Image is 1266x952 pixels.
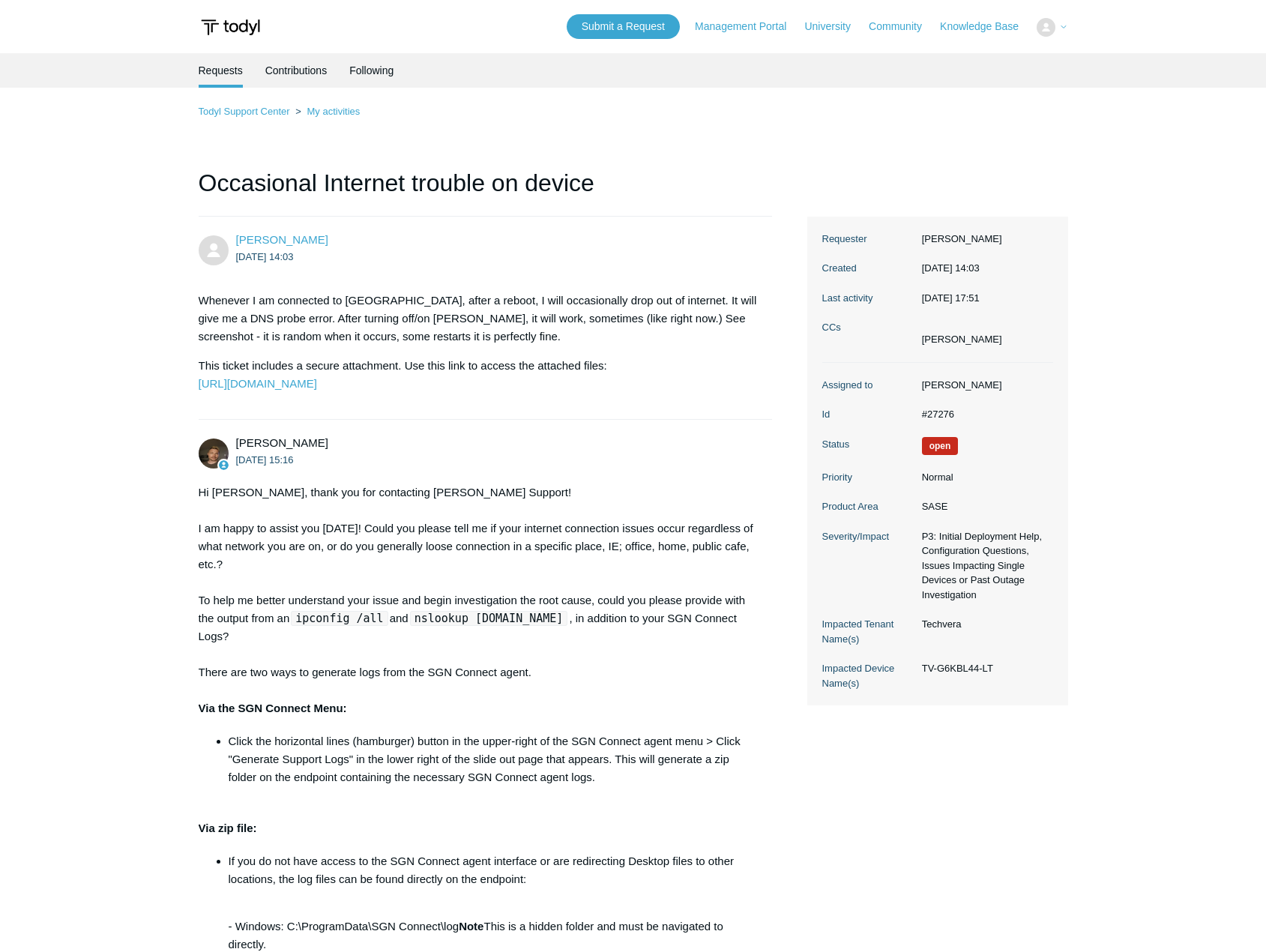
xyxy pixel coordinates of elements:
dd: [PERSON_NAME] [914,378,1053,393]
dt: Assigned to [822,378,914,393]
span: Andy Paull [236,436,328,449]
img: Todyl Support Center Help Center home page [199,13,262,41]
dd: P3: Initial Deployment Help, Configuration Questions, Issues Impacting Single Devices or Past Out... [914,529,1053,603]
a: [URL][DOMAIN_NAME] [199,377,317,390]
strong: Note [459,920,483,933]
p: This ticket includes a secure attachment. Use this link to access the attached files: [199,357,758,393]
strong: Via the SGN Connect Menu: [199,702,347,714]
dt: Status [822,437,914,452]
span: Mitchell Glover [236,233,328,246]
time: 2025-08-11T14:03:46Z [236,251,294,262]
dt: Id [822,407,914,422]
dt: Product Area [822,499,914,514]
time: 2025-08-11T15:16:37Z [236,454,294,466]
time: 2025-08-20T17:51:46+00:00 [922,292,980,304]
dt: Impacted Device Name(s) [822,661,914,690]
li: Todyl Support Center [199,106,293,117]
li: Requests [199,53,243,88]
a: [PERSON_NAME] [236,233,328,246]
dd: #27276 [914,407,1053,422]
dt: Requester [822,232,914,247]
a: University [804,19,865,34]
a: Community [869,19,937,34]
dd: Techvera [914,617,1053,632]
a: Knowledge Base [940,19,1034,34]
dt: Last activity [822,291,914,306]
li: Click the horizontal lines (hamburger) button in the upper-right of the SGN Connect agent menu > ... [229,732,758,786]
code: ipconfig /all [291,611,388,626]
dd: [PERSON_NAME] [914,232,1053,247]
dt: Created [822,261,914,276]
span: We are working on a response for you [922,437,959,455]
dd: SASE [914,499,1053,514]
a: Contributions [265,53,328,88]
strong: Via zip file: [199,822,257,834]
li: Leland Turnipseed [922,332,1002,347]
dt: Impacted Tenant Name(s) [822,617,914,646]
dt: Priority [822,470,914,485]
a: Todyl Support Center [199,106,290,117]
dt: Severity/Impact [822,529,914,544]
dd: Normal [914,470,1053,485]
h1: Occasional Internet trouble on device [199,165,773,217]
code: nslookup [DOMAIN_NAME] [410,611,568,626]
time: 2025-08-11T14:03:46+00:00 [922,262,980,274]
a: Following [349,53,394,88]
a: Submit a Request [567,14,680,39]
a: Management Portal [695,19,801,34]
a: My activities [307,106,360,117]
dt: CCs [822,320,914,335]
p: If you do not have access to the SGN Connect agent interface or are redirecting Desktop files to ... [229,852,758,888]
li: My activities [292,106,360,117]
dd: TV-G6KBL44-LT [914,661,1053,676]
p: Whenever I am connected to [GEOGRAPHIC_DATA], after a reboot, I will occasionally drop out of int... [199,292,758,346]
